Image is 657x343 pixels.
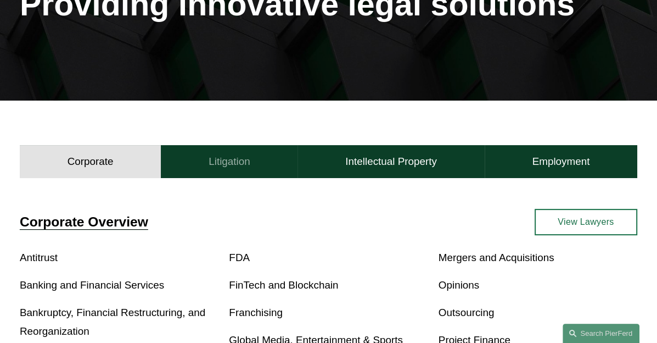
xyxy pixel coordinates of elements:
[439,252,554,263] a: Mergers and Acquisitions
[68,155,114,168] h4: Corporate
[229,252,250,263] a: FDA
[345,155,437,168] h4: Intellectual Property
[20,252,58,263] a: Antitrust
[532,155,589,168] h4: Employment
[229,307,282,318] a: Franchising
[20,214,148,229] a: Corporate Overview
[229,279,338,291] a: FinTech and Blockchain
[20,307,205,337] a: Bankruptcy, Financial Restructuring, and Reorganization
[439,307,495,318] a: Outsourcing
[563,324,639,343] a: Search this site
[439,279,479,291] a: Opinions
[209,155,250,168] h4: Litigation
[535,209,638,235] a: View Lawyers
[20,279,164,291] a: Banking and Financial Services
